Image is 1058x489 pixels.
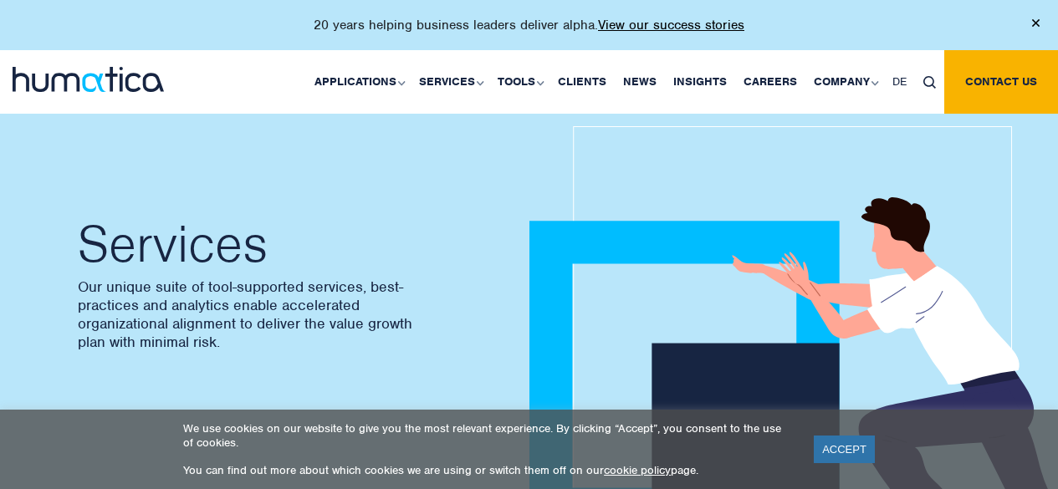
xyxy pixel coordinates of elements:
[665,50,735,114] a: Insights
[183,463,793,477] p: You can find out more about which cookies we are using or switch them off on our page.
[892,74,907,89] span: DE
[735,50,805,114] a: Careers
[814,436,875,463] a: ACCEPT
[489,50,549,114] a: Tools
[549,50,615,114] a: Clients
[78,219,513,269] h2: Services
[805,50,884,114] a: Company
[183,421,793,450] p: We use cookies on our website to give you the most relevant experience. By clicking “Accept”, you...
[13,67,164,92] img: logo
[615,50,665,114] a: News
[78,278,513,351] p: Our unique suite of tool-supported services, best-practices and analytics enable accelerated orga...
[884,50,915,114] a: DE
[306,50,411,114] a: Applications
[411,50,489,114] a: Services
[598,17,744,33] a: View our success stories
[923,76,936,89] img: search_icon
[314,17,744,33] p: 20 years helping business leaders deliver alpha.
[944,50,1058,114] a: Contact us
[604,463,671,477] a: cookie policy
